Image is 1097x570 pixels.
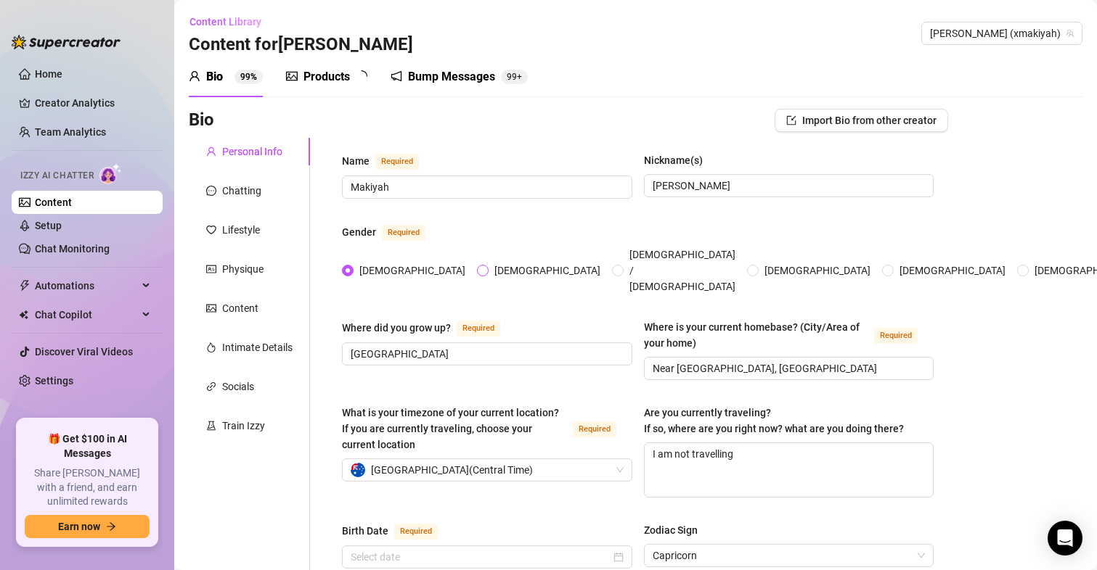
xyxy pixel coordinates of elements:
[206,381,216,392] span: link
[222,144,282,160] div: Personal Info
[222,418,265,434] div: Train Izzy
[457,321,500,336] span: Required
[189,70,200,82] span: user
[342,223,441,241] label: Gender
[408,68,495,86] div: Bump Messages
[644,319,934,351] label: Where is your current homebase? (City/Area of your home)
[206,342,216,352] span: fire
[58,521,100,532] span: Earn now
[206,68,223,86] div: Bio
[35,197,72,208] a: Content
[644,522,708,538] label: Zodiac Sign
[189,109,214,132] h3: Bio
[653,545,926,566] span: Capricorn
[25,466,150,509] span: Share [PERSON_NAME] with a friend, and earn unlimited rewards
[189,33,413,57] h3: Content for [PERSON_NAME]
[35,303,138,326] span: Chat Copilot
[342,153,370,169] div: Name
[342,319,516,336] label: Where did you grow up?
[351,463,365,477] img: au
[206,421,216,431] span: experiment
[489,263,606,278] span: [DEMOGRAPHIC_DATA]
[25,515,150,538] button: Earn nowarrow-right
[12,35,121,49] img: logo-BBDzfeDw.svg
[342,522,454,540] label: Birth Date
[759,263,876,278] span: [DEMOGRAPHIC_DATA]
[222,339,293,355] div: Intimate Details
[501,70,528,84] sup: 100
[35,126,106,138] a: Team Analytics
[35,220,62,231] a: Setup
[644,407,904,434] span: Are you currently traveling? If so, where are you right now? what are you doing there?
[189,16,261,28] span: Content Library
[874,328,918,344] span: Required
[35,375,73,387] a: Settings
[35,346,133,358] a: Discover Viral Videos
[20,169,94,183] span: Izzy AI Chatter
[653,360,923,376] input: Where is your current homebase? (City/Area of your home)
[351,179,621,195] input: Name
[644,319,869,351] div: Where is your current homebase? (City/Area of your home)
[375,154,419,170] span: Required
[394,524,438,540] span: Required
[106,521,116,532] span: arrow-right
[786,115,796,125] span: import
[19,280,30,292] span: thunderbolt
[342,152,435,170] label: Name
[206,303,216,313] span: picture
[206,146,216,157] span: user
[644,152,713,168] label: Nickname(s)
[206,264,216,274] span: idcard
[189,10,273,33] button: Content Library
[645,443,934,497] textarea: I am not travelling
[371,459,533,481] span: [GEOGRAPHIC_DATA] ( Central Time )
[894,263,1011,278] span: [DEMOGRAPHIC_DATA]
[222,222,260,238] div: Lifestyle
[624,247,741,294] span: [DEMOGRAPHIC_DATA] / [DEMOGRAPHIC_DATA]
[206,186,216,196] span: message
[35,243,110,255] a: Chat Monitoring
[930,22,1074,44] span: maki (xmakiyah)
[1066,29,1074,38] span: team
[206,225,216,235] span: heart
[644,152,703,168] div: Nickname(s)
[222,379,254,395] div: Socials
[644,522,698,538] div: Zodiac Sign
[391,70,402,82] span: notification
[286,70,298,82] span: picture
[19,310,28,320] img: Chat Copilot
[382,225,425,241] span: Required
[222,183,261,199] div: Chatting
[354,263,471,278] span: [DEMOGRAPHIC_DATA]
[653,178,923,194] input: Nickname(s)
[99,163,122,184] img: AI Chatter
[222,261,264,277] div: Physique
[303,68,350,86] div: Products
[342,407,559,450] span: What is your timezone of your current location? If you are currently traveling, choose your curre...
[235,70,263,84] sup: 99%
[25,432,150,460] span: 🎁 Get $100 in AI Messages
[222,300,258,316] div: Content
[342,224,376,240] div: Gender
[35,91,151,115] a: Creator Analytics
[342,523,388,539] div: Birth Date
[775,109,948,132] button: Import Bio from other creator
[351,346,621,362] input: Where did you grow up?
[342,320,451,336] div: Where did you grow up?
[1048,521,1082,555] div: Open Intercom Messenger
[354,68,370,85] span: loading
[35,274,138,297] span: Automations
[802,115,937,126] span: Import Bio from other creator
[573,421,616,437] span: Required
[351,549,611,565] input: Birth Date
[35,68,62,80] a: Home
